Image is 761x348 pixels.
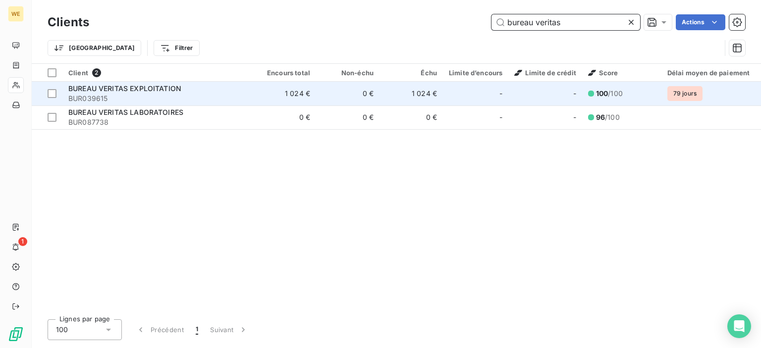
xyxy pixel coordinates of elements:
[154,40,199,56] button: Filtrer
[48,40,141,56] button: [GEOGRAPHIC_DATA]
[18,237,27,246] span: 1
[8,326,24,342] img: Logo LeanPay
[380,105,443,129] td: 0 €
[449,69,502,77] div: Limite d’encours
[8,6,24,22] div: WE
[322,69,374,77] div: Non-échu
[727,314,751,338] div: Open Intercom Messenger
[499,89,502,99] span: -
[676,14,725,30] button: Actions
[573,112,576,122] span: -
[380,82,443,105] td: 1 024 €
[253,105,316,129] td: 0 €
[92,68,101,77] span: 2
[204,319,254,340] button: Suivant
[596,113,605,121] span: 96
[514,69,576,77] span: Limite de crédit
[596,112,620,122] span: /100
[316,105,380,129] td: 0 €
[316,82,380,105] td: 0 €
[573,89,576,99] span: -
[68,84,181,93] span: BUREAU VERITAS EXPLOITATION
[491,14,640,30] input: Rechercher
[667,86,703,101] span: 79 jours
[596,89,623,99] span: /100
[130,319,190,340] button: Précédent
[259,69,310,77] div: Encours total
[588,69,618,77] span: Score
[48,13,89,31] h3: Clients
[68,94,247,103] span: BUR039615
[68,108,183,116] span: BUREAU VERITAS LABORATOIRES
[499,112,502,122] span: -
[385,69,437,77] div: Échu
[253,82,316,105] td: 1 024 €
[56,325,68,335] span: 100
[596,89,608,98] span: 100
[196,325,198,335] span: 1
[68,117,247,127] span: BUR087738
[68,69,88,77] span: Client
[190,319,204,340] button: 1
